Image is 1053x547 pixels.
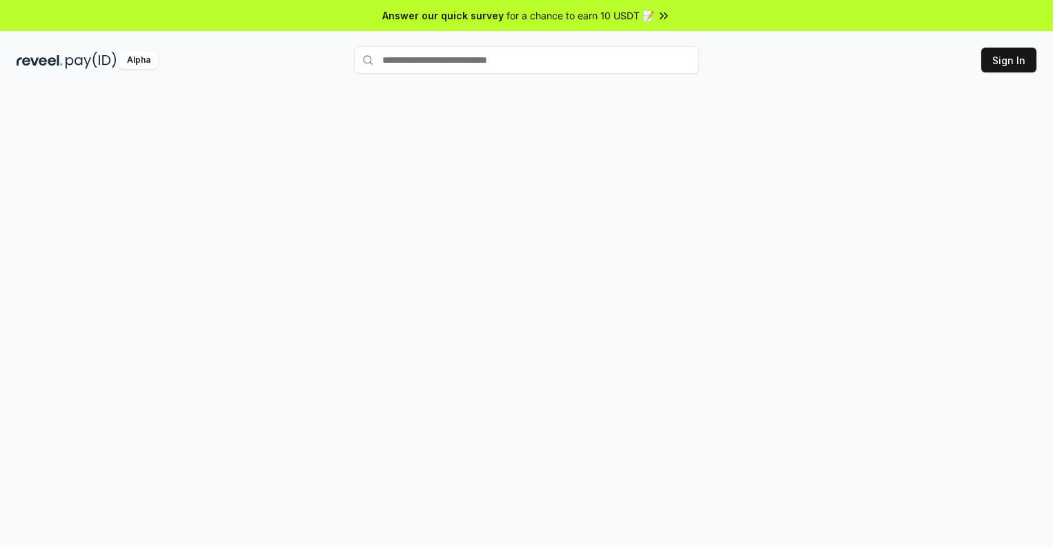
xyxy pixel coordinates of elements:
[382,8,504,23] span: Answer our quick survey
[506,8,654,23] span: for a chance to earn 10 USDT 📝
[66,52,117,69] img: pay_id
[119,52,158,69] div: Alpha
[981,48,1036,72] button: Sign In
[17,52,63,69] img: reveel_dark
